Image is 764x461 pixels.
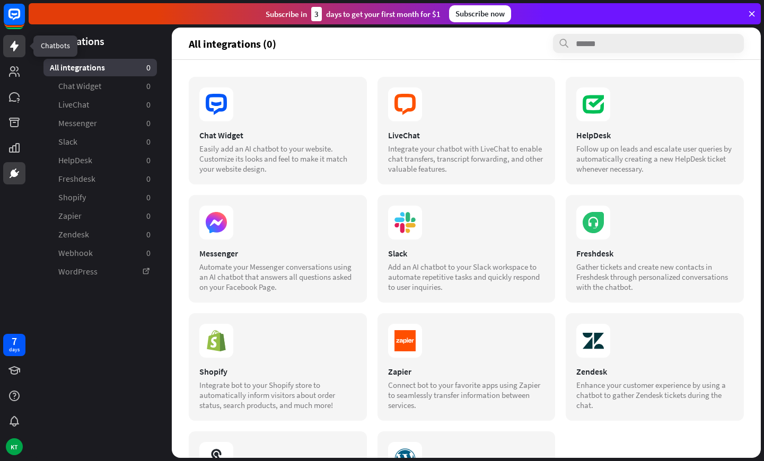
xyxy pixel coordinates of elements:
[146,118,151,129] aside: 0
[576,144,733,174] div: Follow up on leads and escalate user queries by automatically creating a new HelpDesk ticket when...
[189,34,744,53] section: All integrations (0)
[58,136,77,147] span: Slack
[58,229,89,240] span: Zendesk
[58,192,86,203] span: Shopify
[576,262,733,292] div: Gather tickets and create new contacts in Freshdesk through personalized conversations with the c...
[576,248,733,259] div: Freshdesk
[58,99,89,110] span: LiveChat
[146,155,151,166] aside: 0
[146,173,151,184] aside: 0
[388,248,545,259] div: Slack
[199,248,356,259] div: Messenger
[146,136,151,147] aside: 0
[576,130,733,140] div: HelpDesk
[58,155,92,166] span: HelpDesk
[146,62,151,73] aside: 0
[449,5,511,22] div: Subscribe now
[43,244,157,262] a: Webhook 0
[266,7,441,21] div: Subscribe in days to get your first month for $1
[3,334,25,356] a: 7 days
[12,336,17,346] div: 7
[29,34,172,48] header: Integrations
[58,81,101,92] span: Chat Widget
[43,263,157,280] a: WordPress
[43,189,157,206] a: Shopify 0
[146,210,151,221] aside: 0
[388,380,545,410] div: Connect bot to your favorite apps using Zapier to seamlessly transfer information between services.
[146,99,151,110] aside: 0
[43,114,157,132] a: Messenger 0
[199,380,356,410] div: Integrate bot to your Shopify store to automatically inform visitors about order status, search p...
[58,247,93,259] span: Webhook
[199,130,356,140] div: Chat Widget
[199,262,356,292] div: Automate your Messenger conversations using an AI chatbot that answers all questions asked on you...
[146,247,151,259] aside: 0
[58,173,95,184] span: Freshdesk
[9,346,20,353] div: days
[43,207,157,225] a: Zapier 0
[146,81,151,92] aside: 0
[43,96,157,113] a: LiveChat 0
[146,229,151,240] aside: 0
[576,366,733,377] div: Zendesk
[43,170,157,188] a: Freshdesk 0
[43,77,157,95] a: Chat Widget 0
[58,118,97,129] span: Messenger
[388,130,545,140] div: LiveChat
[199,366,356,377] div: Shopify
[576,380,733,410] div: Enhance your customer experience by using a chatbot to gather Zendesk tickets during the chat.
[6,438,23,455] div: KT
[199,144,356,174] div: Easily add an AI chatbot to your website. Customize its looks and feel to make it match your webs...
[43,152,157,169] a: HelpDesk 0
[43,226,157,243] a: Zendesk 0
[50,62,105,73] span: All integrations
[58,210,82,221] span: Zapier
[43,133,157,150] a: Slack 0
[146,192,151,203] aside: 0
[311,7,322,21] div: 3
[388,144,545,174] div: Integrate your chatbot with LiveChat to enable chat transfers, transcript forwarding, and other v...
[388,262,545,292] div: Add an AI chatbot to your Slack workspace to automate repetitive tasks and quickly respond to use...
[388,366,545,377] div: Zapier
